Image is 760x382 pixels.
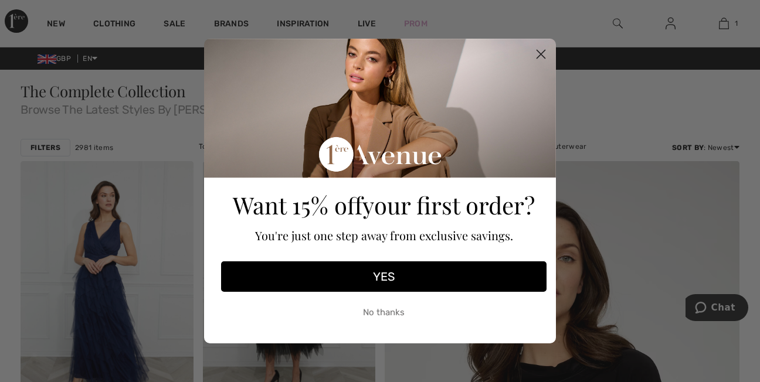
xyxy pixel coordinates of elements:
[362,189,535,220] span: your first order?
[221,261,547,292] button: YES
[221,298,547,327] button: No thanks
[26,8,50,19] span: Chat
[531,44,551,64] button: Close dialog
[233,189,362,220] span: Want 15% off
[255,227,513,243] span: You're just one step away from exclusive savings.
